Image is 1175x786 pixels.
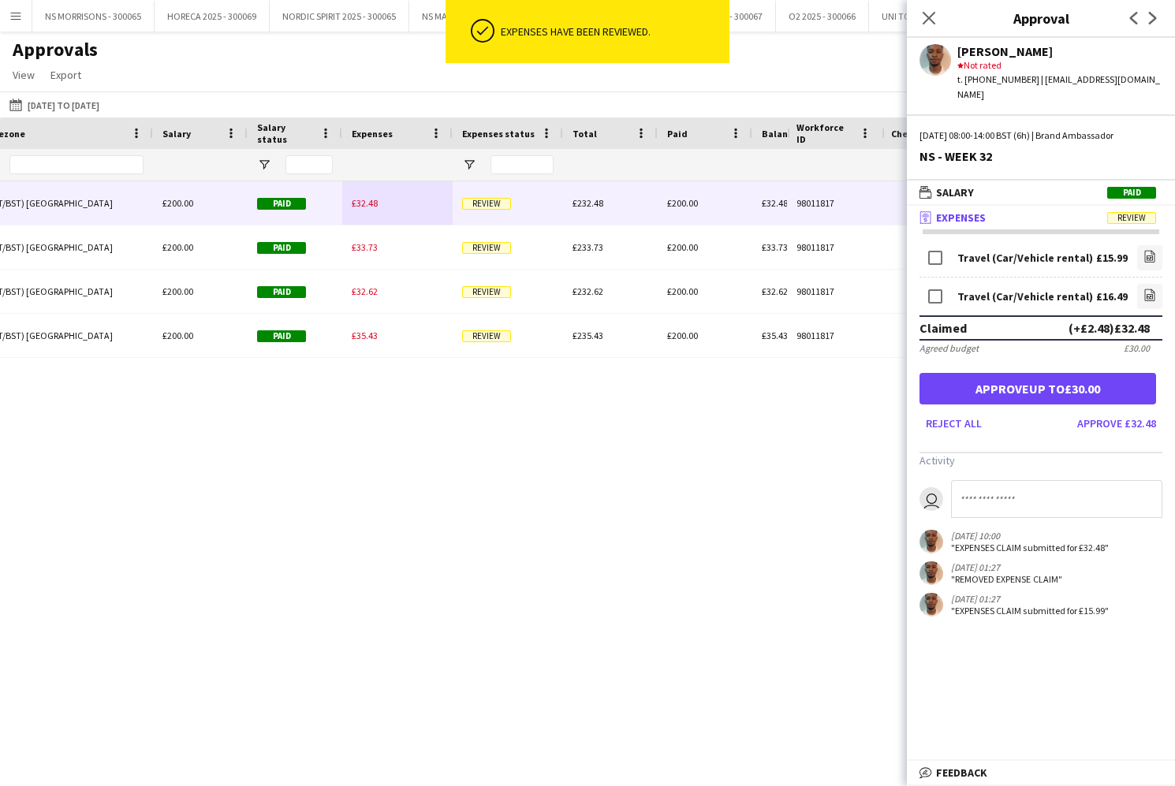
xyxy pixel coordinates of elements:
[573,330,603,341] span: £235.43
[762,241,788,253] span: £33.73
[787,181,882,225] div: 98011817
[919,561,943,585] app-user-avatar: Toheeb oladimeji
[787,270,882,313] div: 98011817
[891,128,929,140] span: Check-In
[462,330,511,342] span: Review
[462,128,535,140] span: Expenses status
[352,285,378,297] span: £32.62
[6,65,41,85] a: View
[936,185,974,199] span: Salary
[462,158,476,172] button: Open Filter Menu
[776,1,869,32] button: O2 2025 - 300066
[352,241,378,253] span: £33.73
[957,44,1162,58] div: [PERSON_NAME]
[352,330,378,341] span: £35.43
[491,155,554,174] input: Expenses status Filter Input
[162,241,193,253] span: £200.00
[257,286,306,298] span: Paid
[919,530,943,553] app-user-avatar: Toheeb oladimeji
[936,210,986,225] span: Expenses
[762,197,788,209] span: £32.48
[1107,187,1156,199] span: Paid
[907,761,1175,784] mat-expansion-panel-header: Feedback
[32,1,155,32] button: NS MORRISONS - 300065
[919,593,943,617] app-user-avatar: Toheeb oladimeji
[787,314,882,357] div: 98011817
[957,252,1093,264] div: Travel (Car/Vehicle rental)
[951,530,1109,542] div: [DATE] 10:00
[796,121,853,145] span: Workforce ID
[44,65,88,85] a: Export
[573,285,603,297] span: £232.62
[573,241,603,253] span: £233.73
[155,1,270,32] button: HORECA 2025 - 300069
[162,330,193,341] span: £200.00
[462,242,511,254] span: Review
[573,128,597,140] span: Total
[462,286,511,298] span: Review
[787,225,882,269] div: 98011817
[907,181,1175,204] mat-expansion-panel-header: SalaryPaid
[50,68,81,82] span: Export
[285,155,333,174] input: Salary status Filter Input
[462,198,511,210] span: Review
[667,241,698,253] span: £200.00
[257,158,271,172] button: Open Filter Menu
[270,1,409,32] button: NORDIC SPIRIT 2025 - 300065
[667,197,698,209] span: £200.00
[907,229,1175,637] div: ExpensesReview
[257,198,306,210] span: Paid
[1096,291,1128,303] div: £16.49
[919,320,967,336] div: Claimed
[951,561,1062,573] div: [DATE] 01:27
[936,766,987,780] span: Feedback
[951,542,1109,553] div: "EXPENSES CLAIM submitted for £32.48"
[907,206,1175,229] mat-expansion-panel-header: ExpensesReview
[919,453,1162,468] h3: Activity
[6,95,103,114] button: [DATE] to [DATE]
[1069,320,1150,336] div: (+£2.48) £32.48
[1107,212,1156,224] span: Review
[13,68,35,82] span: View
[951,573,1062,585] div: "REMOVED EXPENSE CLAIM"
[762,285,788,297] span: £32.62
[957,291,1093,303] div: Travel (Car/Vehicle rental)
[409,1,548,32] button: NS MANAGERS 2025 - 300065
[257,330,306,342] span: Paid
[919,411,988,436] button: Reject all
[919,149,1162,163] div: NS - WEEK 32
[919,342,979,354] div: Agreed budget
[919,373,1156,404] button: Approveup to£30.00
[573,197,603,209] span: £232.48
[162,197,193,209] span: £200.00
[162,128,191,140] span: Salary
[907,8,1175,28] h3: Approval
[667,330,698,341] span: £200.00
[352,197,378,209] span: £32.48
[352,128,393,140] span: Expenses
[919,129,1162,143] div: [DATE] 08:00-14:00 BST (6h) | Brand Ambassador
[667,285,698,297] span: £200.00
[257,121,314,145] span: Salary status
[501,24,723,39] div: Expenses have been reviewed.
[762,330,788,341] span: £35.43
[162,285,193,297] span: £200.00
[257,242,306,254] span: Paid
[1124,342,1150,354] div: £30.00
[1071,411,1162,436] button: Approve £32.48
[957,58,1162,73] div: Not rated
[957,73,1162,101] div: t. [PHONE_NUMBER] | [EMAIL_ADDRESS][DOMAIN_NAME]
[762,128,798,140] span: Balance
[9,155,144,174] input: Timezone Filter Input
[667,128,688,140] span: Paid
[869,1,970,32] button: UNI TOUR - 300067
[951,605,1109,617] div: "EXPENSES CLAIM submitted for £15.99"
[951,593,1109,605] div: [DATE] 01:27
[1096,252,1128,264] div: £15.99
